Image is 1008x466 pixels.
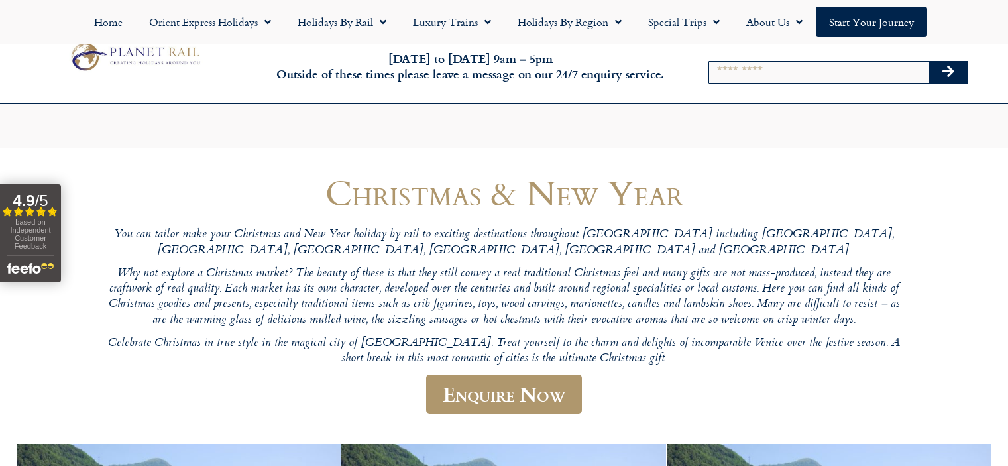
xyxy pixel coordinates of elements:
a: Enquire Now [426,375,582,414]
img: Planet Rail Train Holidays Logo [66,40,203,74]
a: Holidays by Region [504,7,635,37]
p: You can tailor make your Christmas and New Year holiday by rail to exciting destinations througho... [107,227,902,259]
a: Special Trips [635,7,733,37]
a: About Us [733,7,816,37]
h6: [DATE] to [DATE] 9am – 5pm Outside of these times please leave a message on our 24/7 enquiry serv... [272,51,669,82]
a: Luxury Trains [400,7,504,37]
p: Celebrate Christmas in true style in the magical city of [GEOGRAPHIC_DATA]. Treat yourself to the... [107,336,902,367]
a: Orient Express Holidays [136,7,284,37]
a: Start your Journey [816,7,927,37]
button: Search [929,62,968,83]
nav: Menu [7,7,1001,37]
a: Holidays by Rail [284,7,400,37]
a: Home [81,7,136,37]
h1: Christmas & New Year [107,173,902,212]
p: Why not explore a Christmas market? The beauty of these is that they still convey a real traditio... [107,266,902,328]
